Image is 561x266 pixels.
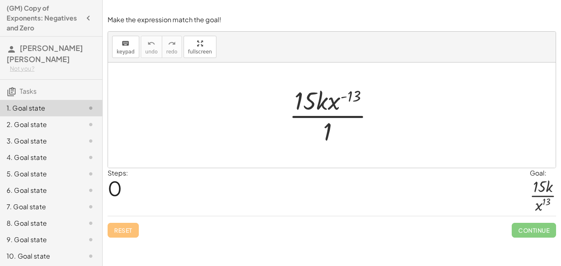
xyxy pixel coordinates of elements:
[7,202,73,212] div: 7. Goal state
[86,169,96,179] i: Task not started.
[86,251,96,261] i: Task not started.
[7,185,73,195] div: 6. Goal state
[7,235,73,245] div: 9. Goal state
[188,49,212,55] span: fullscreen
[86,120,96,130] i: Task not started.
[86,235,96,245] i: Task not started.
[117,49,135,55] span: keypad
[7,169,73,179] div: 5. Goal state
[7,103,73,113] div: 1. Goal state
[86,103,96,113] i: Task not started.
[108,15,556,25] p: Make the expression match the goal!
[86,218,96,228] i: Task not started.
[86,136,96,146] i: Task not started.
[184,36,216,58] button: fullscreen
[530,168,556,178] div: Goal:
[10,65,96,73] div: Not you?
[7,3,81,33] h4: (GM) Copy of Exponents: Negatives and Zero
[145,49,158,55] span: undo
[7,153,73,162] div: 4. Goal state
[112,36,139,58] button: keyboardkeypad
[162,36,182,58] button: redoredo
[141,36,162,58] button: undoundo
[20,87,37,95] span: Tasks
[86,202,96,212] i: Task not started.
[108,176,122,201] span: 0
[147,39,155,49] i: undo
[168,39,176,49] i: redo
[7,43,83,64] span: [PERSON_NAME] [PERSON_NAME]
[122,39,129,49] i: keyboard
[86,185,96,195] i: Task not started.
[86,153,96,162] i: Task not started.
[7,251,73,261] div: 10. Goal state
[108,169,128,177] label: Steps:
[7,136,73,146] div: 3. Goal state
[166,49,177,55] span: redo
[7,218,73,228] div: 8. Goal state
[7,120,73,130] div: 2. Goal state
